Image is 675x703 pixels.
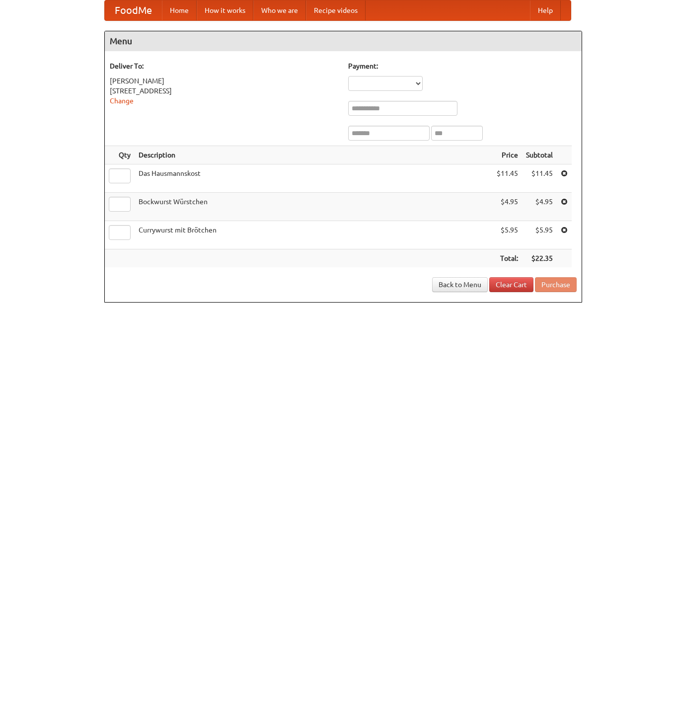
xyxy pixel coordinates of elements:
[493,193,522,221] td: $4.95
[522,221,557,249] td: $5.95
[306,0,366,20] a: Recipe videos
[489,277,533,292] a: Clear Cart
[162,0,197,20] a: Home
[197,0,253,20] a: How it works
[135,193,493,221] td: Bockwurst Würstchen
[432,277,488,292] a: Back to Menu
[522,193,557,221] td: $4.95
[135,164,493,193] td: Das Hausmannskost
[105,146,135,164] th: Qty
[105,31,582,51] h4: Menu
[110,86,338,96] div: [STREET_ADDRESS]
[110,61,338,71] h5: Deliver To:
[253,0,306,20] a: Who we are
[522,146,557,164] th: Subtotal
[493,146,522,164] th: Price
[530,0,561,20] a: Help
[110,76,338,86] div: [PERSON_NAME]
[105,0,162,20] a: FoodMe
[135,221,493,249] td: Currywurst mit Brötchen
[522,164,557,193] td: $11.45
[493,249,522,268] th: Total:
[522,249,557,268] th: $22.35
[493,221,522,249] td: $5.95
[493,164,522,193] td: $11.45
[348,61,577,71] h5: Payment:
[535,277,577,292] button: Purchase
[110,97,134,105] a: Change
[135,146,493,164] th: Description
